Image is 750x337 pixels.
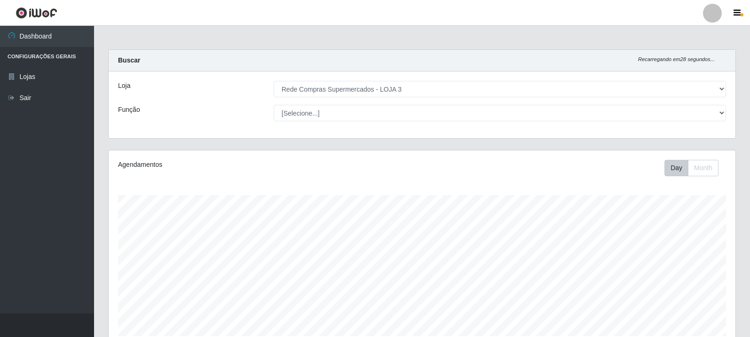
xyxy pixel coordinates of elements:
[16,7,57,19] img: CoreUI Logo
[688,160,718,176] button: Month
[664,160,688,176] button: Day
[118,105,140,115] label: Função
[664,160,718,176] div: First group
[118,81,130,91] label: Loja
[638,56,715,62] i: Recarregando em 28 segundos...
[118,160,363,170] div: Agendamentos
[664,160,726,176] div: Toolbar with button groups
[118,56,140,64] strong: Buscar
